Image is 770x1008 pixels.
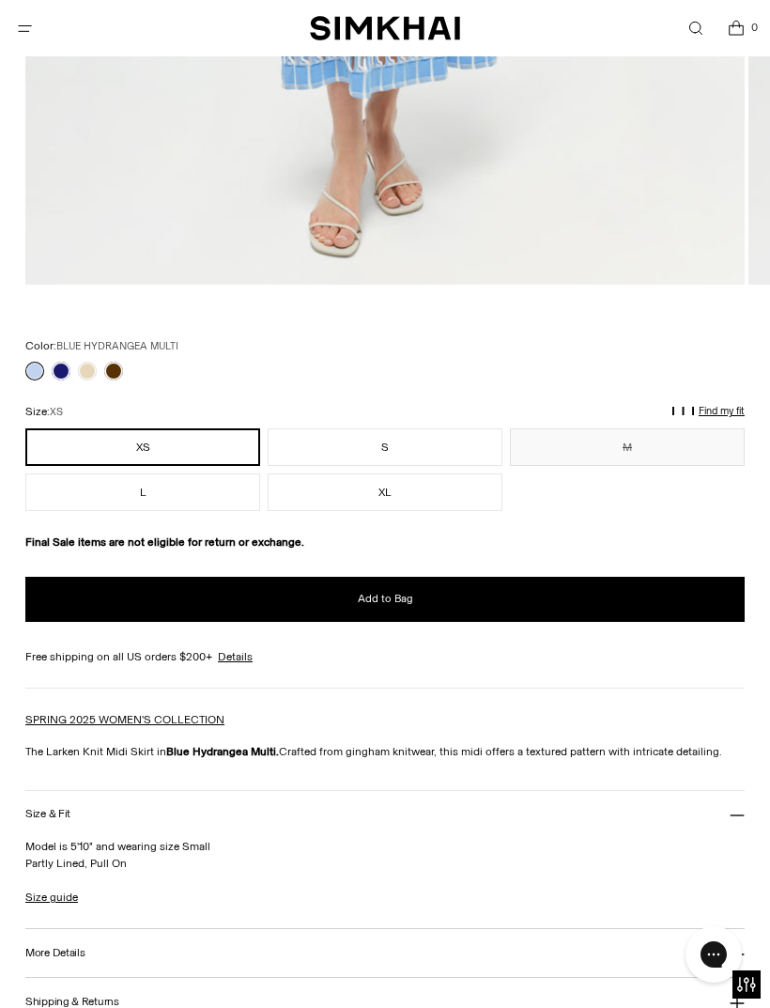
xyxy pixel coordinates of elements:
[15,937,189,993] iframe: Sign Up via Text for Offers
[25,428,260,466] button: XS
[166,745,279,758] strong: Blue Hydrangea Multi.
[25,577,745,622] button: Add to Bag
[25,713,224,726] a: SPRING 2025 WOMEN'S COLLECTION
[25,403,63,421] label: Size:
[310,15,460,42] a: SIMKHAI
[25,473,260,511] button: L
[25,889,78,906] a: Size guide
[25,929,745,977] button: More Details
[510,428,745,466] button: M
[268,473,502,511] button: XL
[25,648,745,665] div: Free shipping on all US orders $200+
[25,996,119,1008] h3: Shipping & Returns
[25,743,745,760] p: The Larken Knit Midi Skirt in Crafted from gingham knitwear, this midi offers a textured pattern ...
[25,337,178,355] label: Color:
[25,791,745,839] button: Size & Fit
[358,591,413,607] span: Add to Bag
[25,808,70,820] h3: Size & Fit
[25,535,304,549] strong: Final Sale items are not eligible for return or exchange.
[56,340,178,352] span: BLUE HYDRANGEA MULTI
[50,406,63,418] span: XS
[716,9,755,48] a: Open cart modal
[676,920,751,989] iframe: Gorgias live chat messenger
[676,9,715,48] a: Open search modal
[746,19,762,36] span: 0
[25,838,727,872] p: Model is 5'10" and wearing size Small Partly Lined, Pull On
[218,648,253,665] a: Details
[268,428,502,466] button: S
[6,9,44,48] button: Open menu modal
